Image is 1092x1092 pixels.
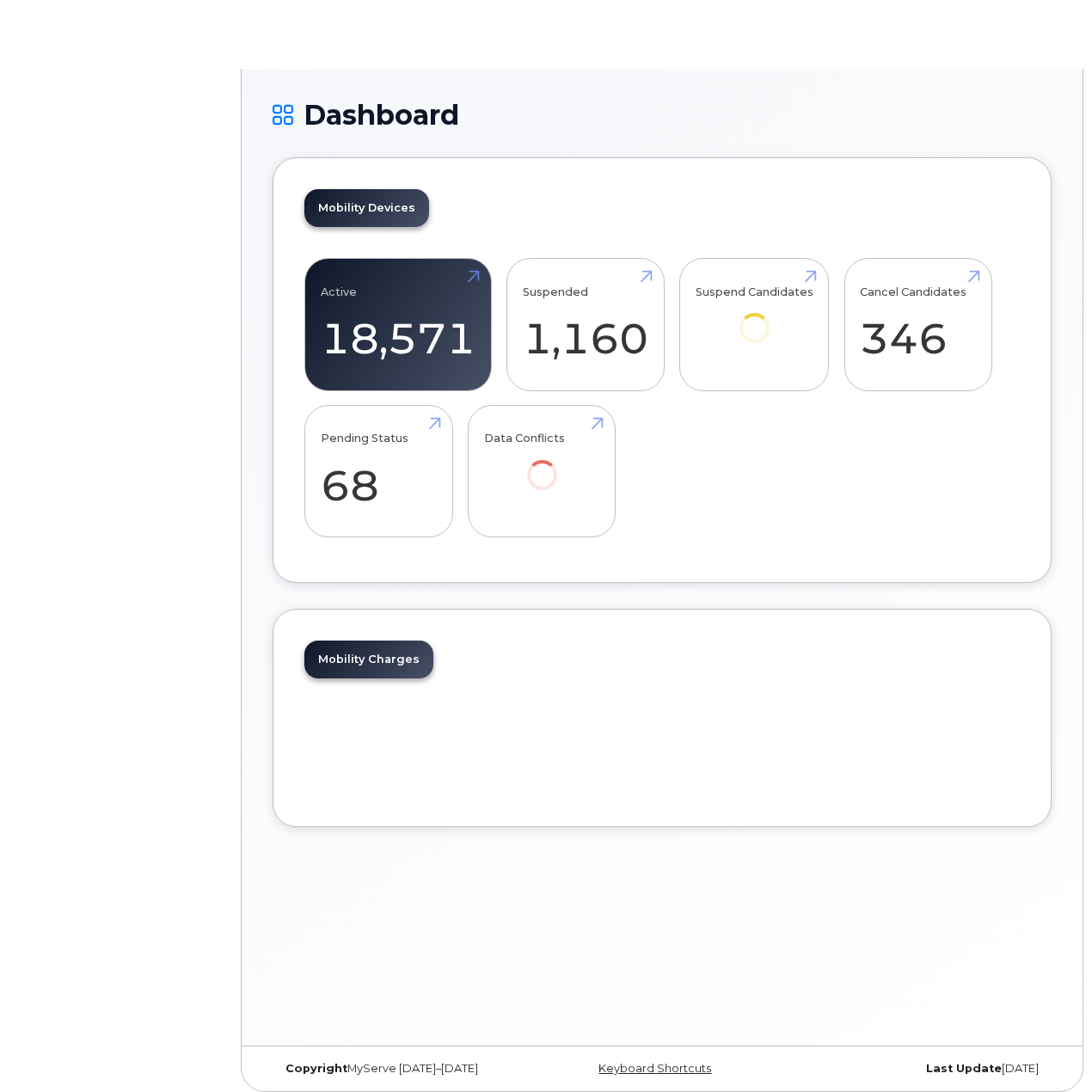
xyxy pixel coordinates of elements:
a: Pending Status 68 [321,414,437,528]
h1: Dashboard [273,100,1052,130]
a: Suspended 1,160 [523,268,648,382]
strong: Copyright [285,1062,347,1075]
strong: Last Update [926,1062,1002,1075]
a: Active 18,571 [321,268,475,382]
a: Mobility Devices [304,189,429,227]
div: MyServe [DATE]–[DATE] [273,1062,532,1076]
a: Cancel Candidates 346 [860,268,976,382]
a: Data Conflicts [484,414,600,513]
a: Mobility Charges [304,641,433,678]
a: Keyboard Shortcuts [598,1062,711,1075]
div: [DATE] [792,1062,1052,1076]
a: Suspend Candidates [696,268,813,367]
